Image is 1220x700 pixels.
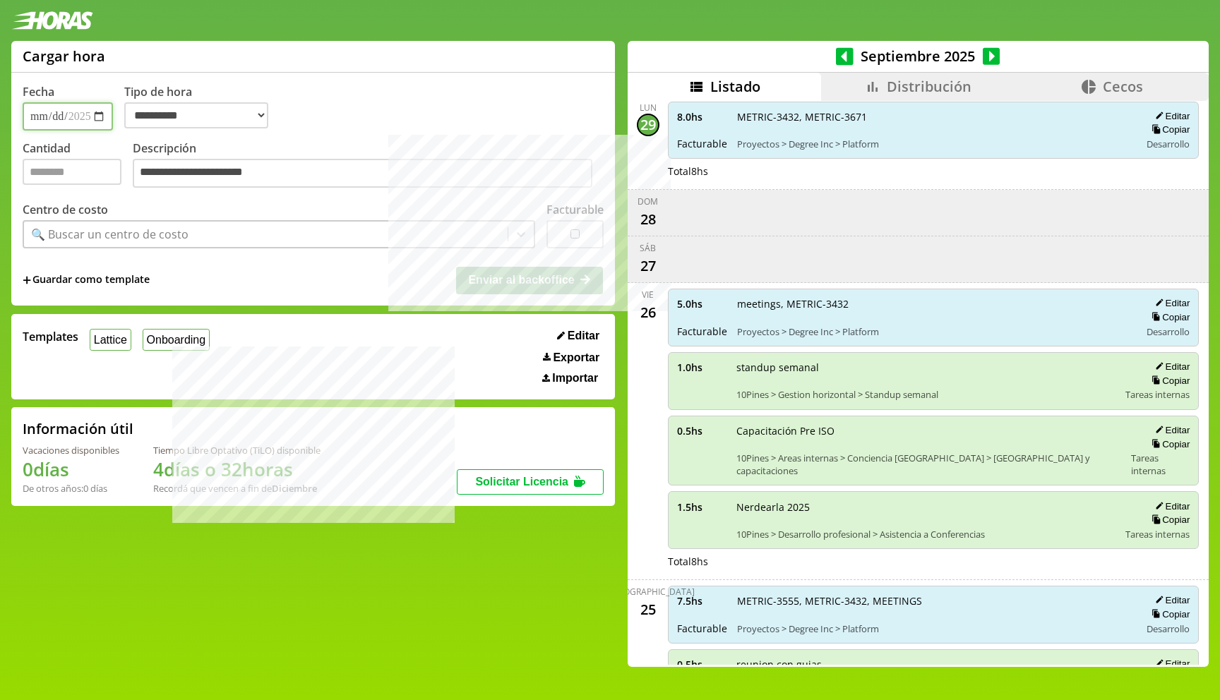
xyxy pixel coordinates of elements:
[737,325,1131,338] span: Proyectos > Degree Inc > Platform
[628,101,1209,665] div: scrollable content
[143,329,210,351] button: Onboarding
[677,361,726,374] span: 1.0 hs
[23,47,105,66] h1: Cargar hora
[1103,77,1143,96] span: Cecos
[736,361,1116,374] span: standup semanal
[23,444,119,457] div: Vacaciones disponibles
[568,330,599,342] span: Editar
[553,351,599,364] span: Exportar
[1151,500,1190,512] button: Editar
[736,500,1116,514] span: Nerdearla 2025
[272,482,317,495] b: Diciembre
[638,195,658,207] div: dom
[23,140,133,192] label: Cantidad
[133,159,592,188] textarea: Descripción
[153,457,321,482] h1: 4 días o 32 horas
[736,528,1116,541] span: 10Pines > Desarrollo profesional > Asistencia a Conferencias
[677,424,726,437] span: 0.5 hs
[677,110,727,123] span: 8.0 hs
[124,84,280,131] label: Tipo de hora
[23,272,31,288] span: +
[637,301,659,323] div: 26
[887,77,971,96] span: Distribución
[475,476,568,488] span: Solicitar Licencia
[1131,452,1190,477] span: Tareas internas
[1147,325,1190,338] span: Desarrollo
[637,254,659,277] div: 27
[1147,375,1190,387] button: Copiar
[677,500,726,514] span: 1.5 hs
[1147,311,1190,323] button: Copiar
[1151,361,1190,373] button: Editar
[677,658,726,671] span: 0.5 hs
[23,329,78,344] span: Templates
[1147,438,1190,450] button: Copiar
[854,47,983,66] span: Septiembre 2025
[23,482,119,495] div: De otros años: 0 días
[1151,297,1190,309] button: Editar
[31,227,189,242] div: 🔍 Buscar un centro de costo
[1147,138,1190,150] span: Desarrollo
[642,289,654,301] div: vie
[457,469,604,495] button: Solicitar Licencia
[602,586,695,598] div: [DEMOGRAPHIC_DATA]
[90,329,131,351] button: Lattice
[737,622,1131,635] span: Proyectos > Degree Inc > Platform
[1147,514,1190,526] button: Copiar
[23,419,133,438] h2: Información útil
[736,452,1121,477] span: 10Pines > Areas internas > Conciencia [GEOGRAPHIC_DATA] > [GEOGRAPHIC_DATA] y capacitaciones
[23,159,121,185] input: Cantidad
[640,242,656,254] div: sáb
[23,272,150,288] span: +Guardar como template
[668,555,1200,568] div: Total 8 hs
[637,114,659,136] div: 29
[553,329,604,343] button: Editar
[11,11,93,30] img: logotipo
[124,102,268,128] select: Tipo de hora
[153,482,321,495] div: Recordá que vencen a fin de
[1125,388,1190,401] span: Tareas internas
[637,207,659,230] div: 28
[153,444,321,457] div: Tiempo Libre Optativo (TiLO) disponible
[677,137,727,150] span: Facturable
[1147,622,1190,635] span: Desarrollo
[539,351,604,365] button: Exportar
[1151,110,1190,122] button: Editar
[736,388,1116,401] span: 10Pines > Gestion horizontal > Standup semanal
[640,102,657,114] div: lun
[677,325,727,338] span: Facturable
[677,594,727,608] span: 7.5 hs
[1125,528,1190,541] span: Tareas internas
[546,202,604,217] label: Facturable
[1151,424,1190,436] button: Editar
[737,138,1131,150] span: Proyectos > Degree Inc > Platform
[736,658,1116,671] span: reunion con guias
[677,622,727,635] span: Facturable
[1147,123,1190,135] button: Copiar
[668,164,1200,178] div: Total 8 hs
[23,84,54,99] label: Fecha
[1151,594,1190,606] button: Editar
[1147,608,1190,620] button: Copiar
[637,598,659,620] div: 25
[736,424,1121,437] span: Capacitación Pre ISO
[737,594,1131,608] span: METRIC-3555, METRIC-3432, MEETINGS
[552,372,598,385] span: Importar
[1151,658,1190,670] button: Editar
[737,297,1131,310] span: meetings, METRIC-3432
[677,297,727,310] span: 5.0 hs
[737,110,1131,123] span: METRIC-3432, METRIC-3671
[23,457,119,482] h1: 0 días
[133,140,604,192] label: Descripción
[23,202,108,217] label: Centro de costo
[710,77,760,96] span: Listado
